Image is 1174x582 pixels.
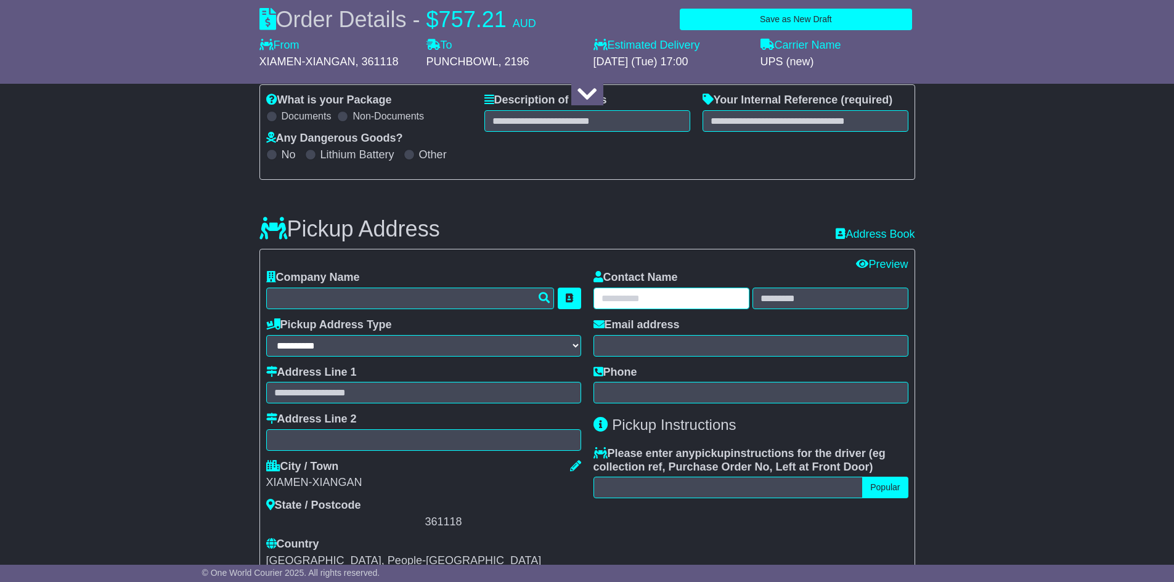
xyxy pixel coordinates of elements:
span: 757.21 [439,7,507,32]
label: State / Postcode [266,499,361,512]
button: Save as New Draft [680,9,911,30]
label: Email address [593,318,680,332]
div: [DATE] (Tue) 17:00 [593,55,748,69]
label: Any Dangerous Goods? [266,132,403,145]
label: To [426,39,452,52]
label: Country [266,538,319,551]
span: AUD [513,17,536,30]
span: eg collection ref, Purchase Order No, Left at Front Door [593,447,886,473]
a: Preview [856,258,908,270]
h3: Pickup Address [259,217,440,241]
label: Non-Documents [353,110,424,122]
span: , 361118 [356,55,399,68]
label: Please enter any instructions for the driver ( ) [593,447,908,474]
span: , 2196 [499,55,529,68]
label: Other [419,148,447,162]
span: XIAMEN-XIANGAN [259,55,356,68]
label: Estimated Delivery [593,39,748,52]
span: Pickup Instructions [612,416,736,433]
label: Contact Name [593,271,678,285]
label: Carrier Name [760,39,841,52]
span: [GEOGRAPHIC_DATA], People-[GEOGRAPHIC_DATA] [266,554,542,567]
label: From [259,39,300,52]
label: Company Name [266,271,360,285]
button: Popular [862,477,908,498]
span: pickup [695,447,731,459]
label: No [282,148,296,162]
label: Address Line 2 [266,413,357,426]
label: Pickup Address Type [266,318,392,332]
a: Address Book [836,228,915,241]
span: © One World Courier 2025. All rights reserved. [202,568,380,578]
span: PUNCHBOWL [426,55,499,68]
div: UPS (new) [760,55,915,69]
label: City / Town [266,460,339,474]
div: 361118 [425,515,581,529]
label: Lithium Battery [320,148,394,162]
div: XIAMEN-XIANGAN [266,476,581,490]
label: What is your Package [266,94,392,107]
label: Phone [593,366,637,379]
span: $ [426,7,439,32]
label: Address Line 1 [266,366,357,379]
label: Documents [282,110,332,122]
div: Order Details - [259,6,536,33]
